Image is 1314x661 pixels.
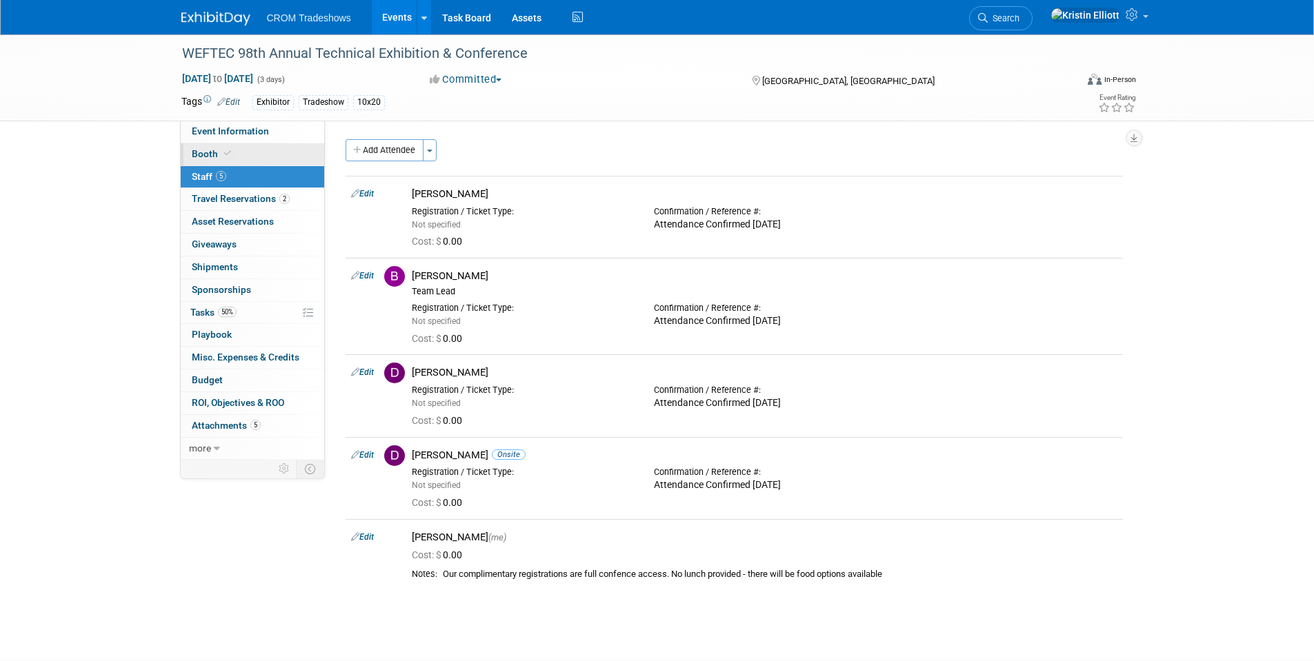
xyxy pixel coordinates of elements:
[1098,94,1135,101] div: Event Rating
[181,12,250,26] img: ExhibitDay
[181,302,324,324] a: Tasks50%
[192,261,238,272] span: Shipments
[353,95,385,110] div: 10x20
[412,480,461,490] span: Not specified
[412,531,1117,544] div: [PERSON_NAME]
[192,374,223,385] span: Budget
[654,303,875,314] div: Confirmation / Reference #:
[224,150,231,157] i: Booth reservation complete
[412,449,1117,462] div: [PERSON_NAME]
[192,125,269,136] span: Event Information
[181,324,324,346] a: Playbook
[192,216,274,227] span: Asset Reservations
[181,256,324,278] a: Shipments
[488,532,506,542] span: (me)
[351,189,374,199] a: Edit
[654,467,875,478] div: Confirmation / Reference #:
[181,279,324,301] a: Sponsorships
[654,206,875,217] div: Confirmation / Reference #:
[272,460,297,478] td: Personalize Event Tab Strip
[412,415,468,426] span: 0.00
[189,443,211,454] span: more
[181,234,324,256] a: Giveaways
[1104,74,1136,85] div: In-Person
[412,549,443,560] span: Cost: $
[412,236,468,247] span: 0.00
[412,187,1117,201] div: [PERSON_NAME]
[190,307,237,318] span: Tasks
[351,367,374,377] a: Edit
[412,366,1117,379] div: [PERSON_NAME]
[192,193,290,204] span: Travel Reservations
[412,415,443,426] span: Cost: $
[412,333,468,344] span: 0.00
[181,166,324,188] a: Staff5
[192,420,261,431] span: Attachments
[412,398,461,408] span: Not specified
[412,569,437,580] div: Notes:
[762,76,935,86] span: [GEOGRAPHIC_DATA], [GEOGRAPHIC_DATA]
[192,284,251,295] span: Sponsorships
[250,420,261,430] span: 5
[192,352,299,363] span: Misc. Expenses & Credits
[181,143,324,165] a: Booth
[412,220,461,230] span: Not specified
[654,385,875,396] div: Confirmation / Reference #:
[412,316,461,326] span: Not specified
[412,270,1117,283] div: [PERSON_NAME]
[181,94,240,110] td: Tags
[412,467,633,478] div: Registration / Ticket Type:
[443,569,1117,580] div: Our complimentary registrations are full confence access. No lunch provided - there will be food ...
[181,438,324,460] a: more
[412,333,443,344] span: Cost: $
[412,206,633,217] div: Registration / Ticket Type:
[1088,74,1102,85] img: Format-Inperson.png
[654,315,875,327] div: Attendance Confirmed [DATE]
[192,238,237,250] span: Giveaways
[969,6,1033,30] a: Search
[351,450,374,460] a: Edit
[181,188,324,210] a: Travel Reservations2
[346,139,424,161] button: Add Attendee
[296,460,324,478] td: Toggle Event Tabs
[412,303,633,314] div: Registration / Ticket Type:
[412,286,1117,297] div: Team Lead
[192,171,226,182] span: Staff
[192,329,232,340] span: Playbook
[181,72,254,85] span: [DATE] [DATE]
[192,148,234,159] span: Booth
[279,194,290,204] span: 2
[654,397,875,409] div: Attendance Confirmed [DATE]
[995,72,1137,92] div: Event Format
[384,445,405,466] img: D.jpg
[654,218,875,231] div: Attendance Confirmed [DATE]
[192,397,284,408] span: ROI, Objectives & ROO
[181,369,324,391] a: Budget
[181,121,324,143] a: Event Information
[181,415,324,437] a: Attachments5
[384,266,405,287] img: B.jpg
[384,363,405,383] img: D.jpg
[412,236,443,247] span: Cost: $
[654,479,875,491] div: Attendance Confirmed [DATE]
[412,549,468,560] span: 0.00
[181,347,324,369] a: Misc. Expenses & Credits
[181,392,324,414] a: ROI, Objectives & ROO
[412,497,443,508] span: Cost: $
[256,75,285,84] span: (3 days)
[1051,8,1120,23] img: Kristin Elliott
[211,73,224,84] span: to
[181,211,324,233] a: Asset Reservations
[351,532,374,542] a: Edit
[218,307,237,317] span: 50%
[988,13,1019,23] span: Search
[425,72,507,87] button: Committed
[492,449,526,460] span: Onsite
[177,41,1055,66] div: WEFTEC 98th Annual Technical Exhibition & Conference
[252,95,294,110] div: Exhibitor
[412,385,633,396] div: Registration / Ticket Type:
[217,97,240,107] a: Edit
[216,171,226,181] span: 5
[267,12,351,23] span: CROM Tradeshows
[351,271,374,281] a: Edit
